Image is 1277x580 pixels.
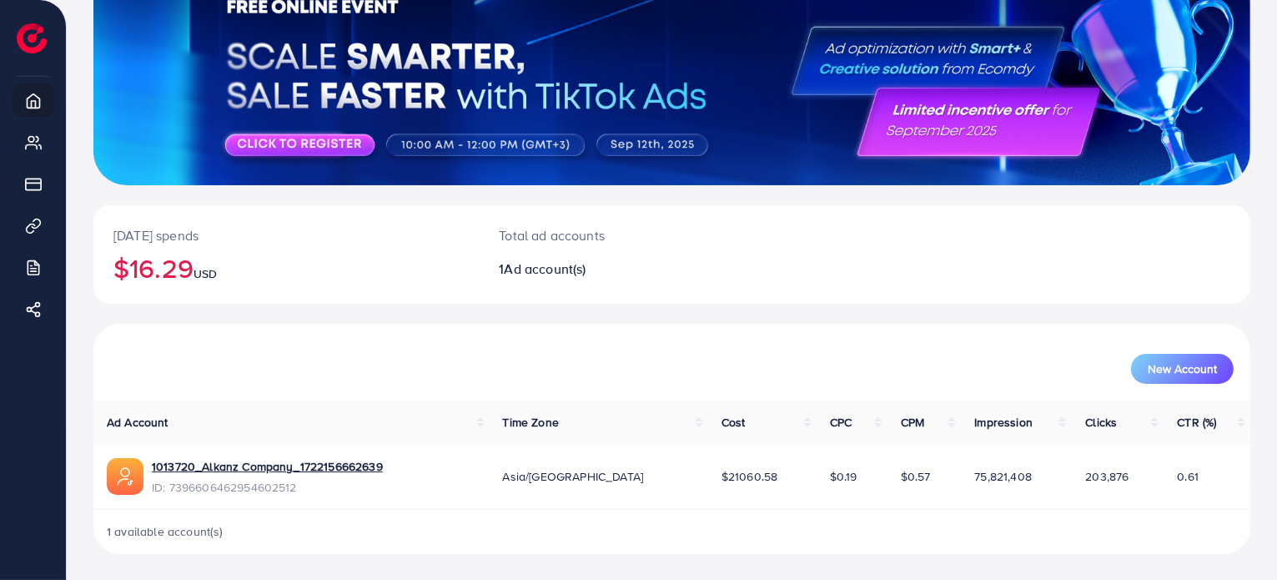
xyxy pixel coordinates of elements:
a: 1013720_Alkanz Company_1722156662639 [152,458,383,475]
span: New Account [1148,363,1217,375]
span: Time Zone [503,414,559,431]
span: Ad Account [107,414,168,431]
img: logo [17,23,47,53]
span: ID: 7396606462954602512 [152,479,383,496]
span: CTR (%) [1177,414,1216,431]
span: Impression [974,414,1033,431]
span: Cost [721,414,746,431]
span: CPM [901,414,924,431]
span: $0.19 [830,468,857,485]
img: ic-ads-acc.e4c84228.svg [107,458,143,495]
span: USD [194,265,217,282]
button: New Account [1131,354,1234,384]
span: $21060.58 [721,468,777,485]
span: Ad account(s) [505,260,586,278]
span: 203,876 [1085,468,1129,485]
p: [DATE] spends [113,225,459,245]
span: 1 available account(s) [107,523,224,540]
span: Asia/[GEOGRAPHIC_DATA] [503,468,644,485]
span: Clicks [1085,414,1117,431]
h2: 1 [499,261,748,277]
iframe: Chat [1206,505,1264,567]
span: CPC [830,414,852,431]
span: 0.61 [1177,468,1199,485]
p: Total ad accounts [499,225,748,245]
span: 75,821,408 [974,468,1032,485]
h2: $16.29 [113,252,459,284]
span: $0.57 [901,468,931,485]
